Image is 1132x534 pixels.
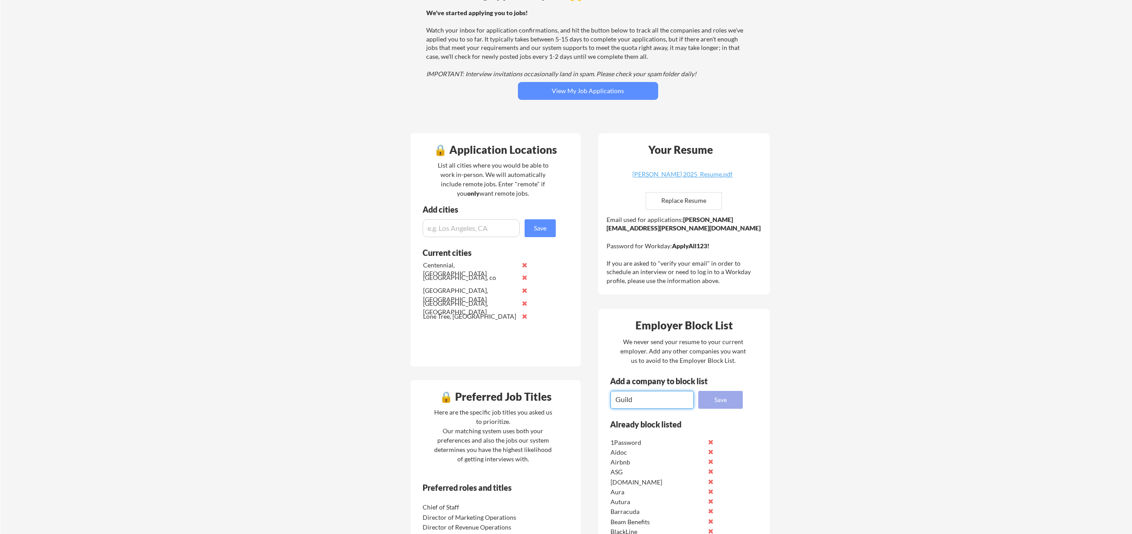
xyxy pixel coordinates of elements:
[611,448,704,457] div: Aidoc
[607,215,764,285] div: Email used for applications: Password for Workday: If you are asked to "verify your email" in ord...
[637,144,725,155] div: Your Resume
[426,9,528,16] strong: We've started applying you to jobs!
[423,312,517,321] div: Lone Tree, [GEOGRAPHIC_DATA]
[423,219,520,237] input: e.g. Los Angeles, CA
[698,391,743,409] button: Save
[611,468,704,476] div: ASG
[413,391,578,402] div: 🔒 Preferred Job Titles
[423,299,517,316] div: [GEOGRAPHIC_DATA], [GEOGRAPHIC_DATA]
[672,242,709,250] strong: ApplyAll123!
[423,261,517,278] div: Centennial, [GEOGRAPHIC_DATA]
[620,337,747,365] div: We never send your resume to your current employer. Add any other companies you want us to avoid ...
[423,503,517,512] div: Chief of Staff
[423,249,546,257] div: Current cities
[611,478,704,487] div: [DOMAIN_NAME]
[525,219,556,237] button: Save
[611,497,704,506] div: Autura
[611,458,704,467] div: Airbnb
[607,216,761,232] strong: [PERSON_NAME][EMAIL_ADDRESS][PERSON_NAME][DOMAIN_NAME]
[432,160,554,198] div: List all cities where you would be able to work in-person. We will automatically include remote j...
[413,144,578,155] div: 🔒 Application Locations
[423,273,517,282] div: [GEOGRAPHIC_DATA], co
[426,70,696,78] em: IMPORTANT: Interview invitations occasionally land in spam. Please check your spam folder daily!
[423,484,544,492] div: Preferred roles and titles
[611,518,704,526] div: Beam Benefits
[423,513,517,522] div: Director of Marketing Operations
[518,82,658,100] button: View My Job Applications
[602,320,767,331] div: Employer Block List
[611,438,704,447] div: 1Password
[630,171,736,177] div: [PERSON_NAME] 2025_Resume.pdf
[426,8,747,78] div: Watch your inbox for application confirmations, and hit the button below to track all the compani...
[467,189,480,197] strong: only
[423,205,558,214] div: Add cities
[610,420,731,428] div: Already block listed
[432,407,554,464] div: Here are the specific job titles you asked us to prioritize. Our matching system uses both your p...
[630,171,736,185] a: [PERSON_NAME] 2025_Resume.pdf
[611,507,704,516] div: Barracuda
[610,377,721,385] div: Add a company to block list
[611,488,704,497] div: Aura
[423,523,517,532] div: Director of Revenue Operations
[423,286,517,304] div: [GEOGRAPHIC_DATA], [GEOGRAPHIC_DATA]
